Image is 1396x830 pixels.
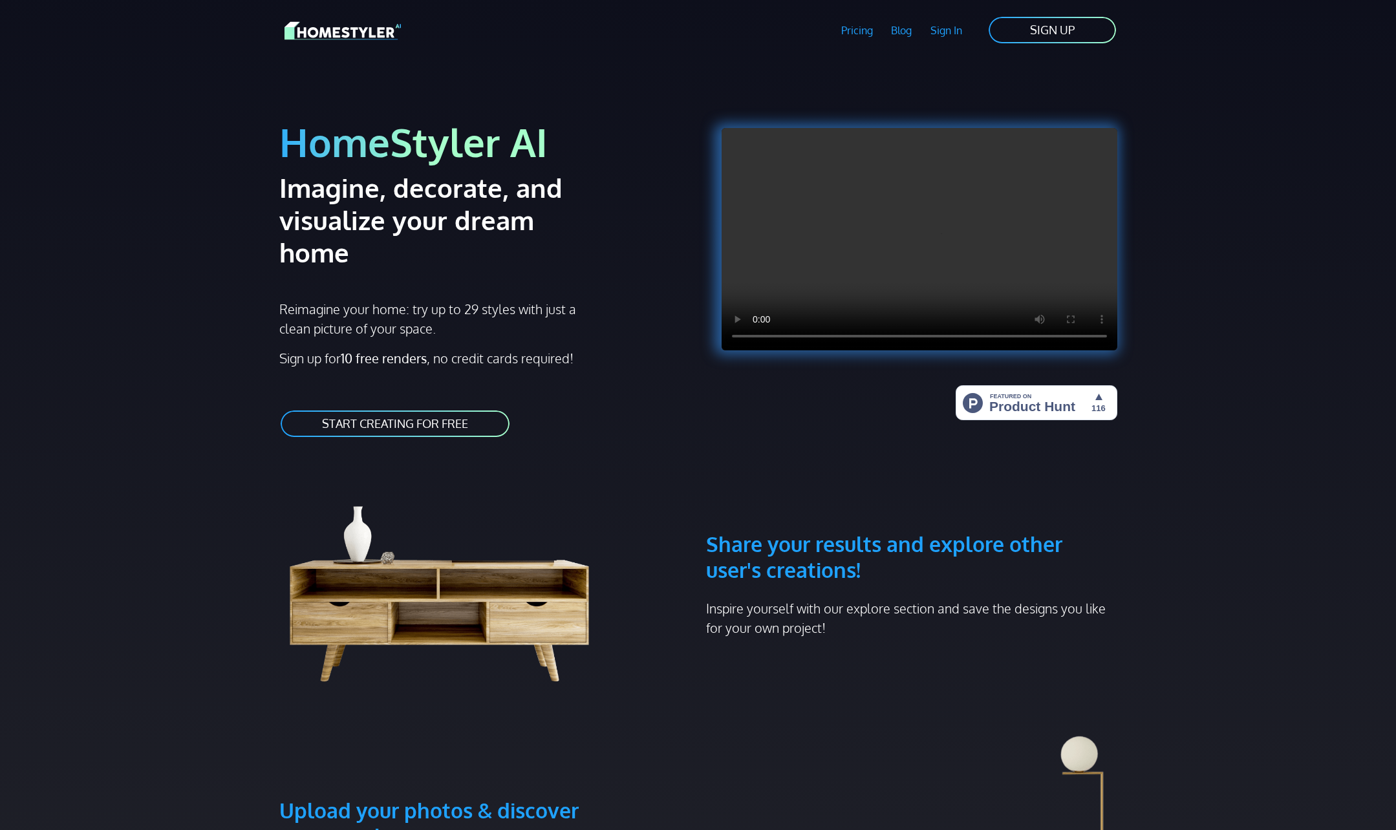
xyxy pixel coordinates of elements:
h3: Share your results and explore other user's creations! [706,469,1117,583]
h1: HomeStyler AI [279,118,691,166]
a: SIGN UP [987,16,1117,45]
p: Reimagine your home: try up to 29 styles with just a clean picture of your space. [279,299,588,338]
strong: 10 free renders [341,350,427,367]
h2: Imagine, decorate, and visualize your dream home [279,171,608,268]
a: Sign In [921,16,972,45]
a: START CREATING FOR FREE [279,409,511,438]
img: HomeStyler AI logo [285,19,401,42]
img: living room cabinet [279,469,619,689]
a: Pricing [832,16,882,45]
img: HomeStyler AI - Interior Design Made Easy: One Click to Your Dream Home | Product Hunt [956,385,1117,420]
a: Blog [882,16,921,45]
p: Inspire yourself with our explore section and save the designs you like for your own project! [706,599,1117,637]
p: Sign up for , no credit cards required! [279,348,691,368]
